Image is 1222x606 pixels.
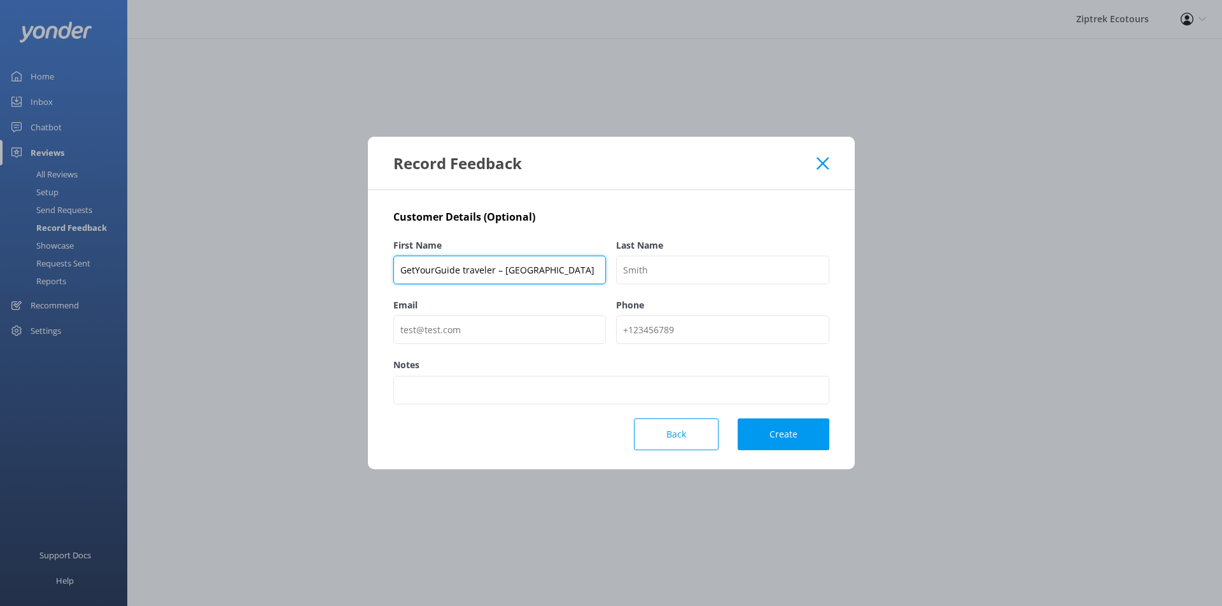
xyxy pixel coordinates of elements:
label: Notes [393,358,829,372]
label: Email [393,298,607,312]
input: test@test.com [393,315,607,344]
div: Record Feedback [393,153,817,174]
label: Last Name [616,238,829,252]
input: +123456789 [616,315,829,344]
label: First Name [393,238,607,252]
h4: Customer Details (Optional) [393,209,829,226]
button: Back [634,418,719,450]
input: Smith [616,256,829,284]
button: Create [738,418,829,450]
button: Close [817,157,829,170]
label: Phone [616,298,829,312]
input: John [393,256,607,284]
